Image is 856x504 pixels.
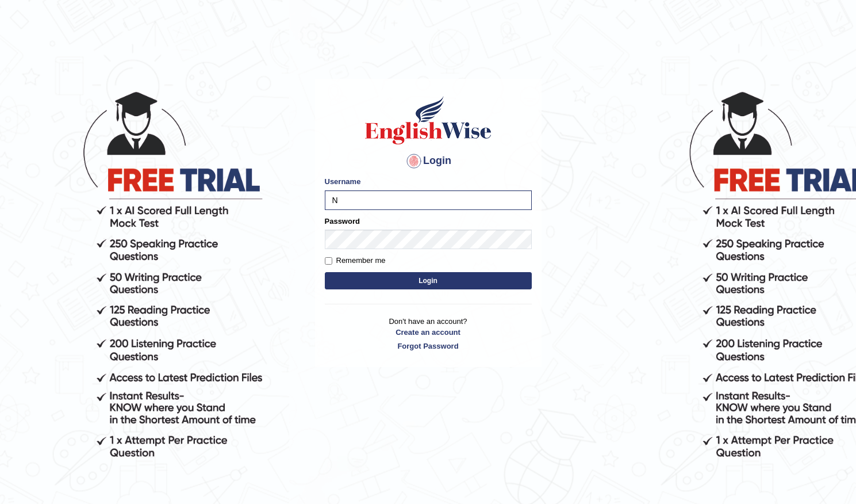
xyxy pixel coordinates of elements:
[325,316,532,352] p: Don't have an account?
[325,341,532,352] a: Forgot Password
[325,176,361,187] label: Username
[325,255,386,266] label: Remember me
[325,216,360,227] label: Password
[325,152,532,170] h4: Login
[325,327,532,338] a: Create an account
[325,257,332,265] input: Remember me
[325,272,532,289] button: Login
[363,94,494,146] img: Logo of English Wise sign in for intelligent practice with AI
